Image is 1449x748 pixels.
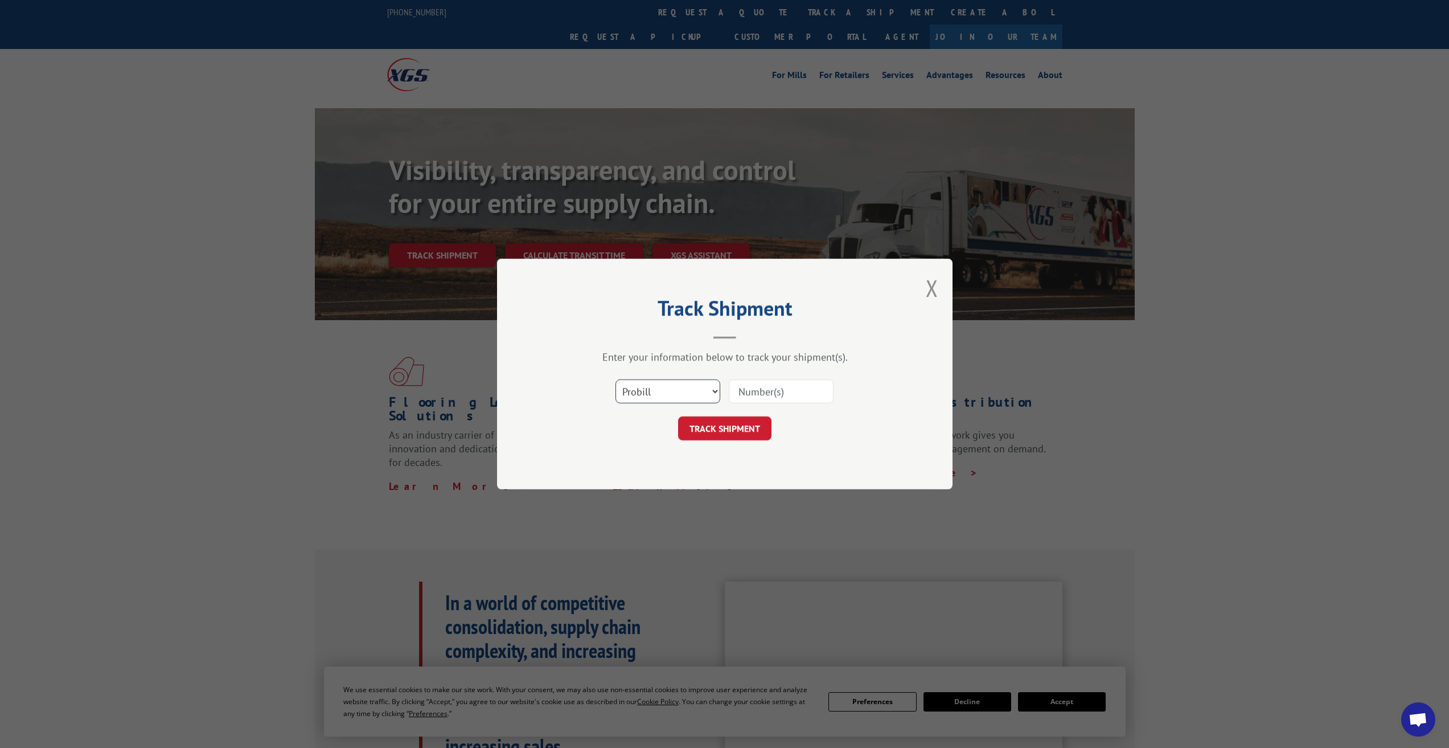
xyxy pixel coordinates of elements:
[678,416,771,440] button: TRACK SHIPMENT
[554,350,896,363] div: Enter your information below to track your shipment(s).
[926,273,938,303] button: Close modal
[554,300,896,322] h2: Track Shipment
[729,379,834,403] input: Number(s)
[1401,702,1435,737] div: Open chat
